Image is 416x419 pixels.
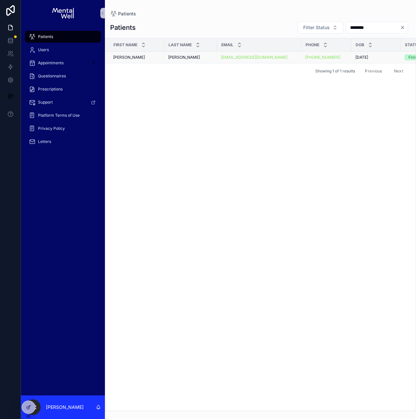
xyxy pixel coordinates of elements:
span: First Name [113,42,137,48]
a: Questionnaires [25,70,101,82]
span: [PERSON_NAME] [168,55,200,60]
a: Patients [25,31,101,43]
a: [PHONE_NUMBER] [305,55,340,60]
span: Phone [306,42,319,48]
a: [DATE] [355,55,397,60]
h1: Patients [110,23,136,32]
img: App logo [52,8,73,18]
span: Questionnaires [38,73,66,79]
span: Last Name [168,42,192,48]
a: Prescriptions [25,83,101,95]
a: Letters [25,136,101,148]
span: Filter Status [303,24,330,31]
a: Users [25,44,101,56]
a: Platform Terms of Use [25,110,101,121]
a: Patients [110,10,136,17]
span: Prescriptions [38,87,63,92]
button: Clear [400,25,408,30]
span: [DATE] [355,55,368,60]
span: [PERSON_NAME] [113,55,145,60]
a: [EMAIL_ADDRESS][DOMAIN_NAME] [221,55,297,60]
span: Email [221,42,233,48]
a: [PERSON_NAME] [168,55,213,60]
span: Privacy Policy [38,126,65,131]
a: Privacy Policy [25,123,101,134]
span: Platform Terms of Use [38,113,80,118]
span: Appointments [38,60,64,66]
div: scrollable content [21,26,105,156]
a: [PERSON_NAME] [113,55,160,60]
span: Patients [38,34,53,39]
a: Appointments [25,57,101,69]
span: Showing 1 of 1 results [315,69,355,74]
span: Support [38,100,53,105]
span: Patients [118,10,136,17]
a: Support [25,96,101,108]
span: Users [38,47,49,52]
span: DOB [356,42,364,48]
span: Letters [38,139,51,144]
a: [EMAIL_ADDRESS][DOMAIN_NAME] [221,55,287,60]
button: Select Button [298,21,343,34]
a: [PHONE_NUMBER] [305,55,347,60]
p: [PERSON_NAME] [46,404,84,410]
